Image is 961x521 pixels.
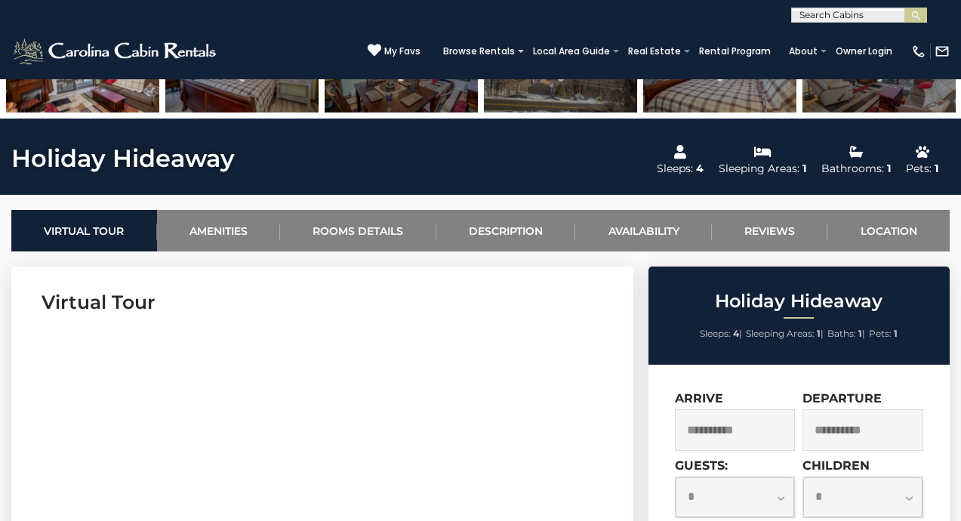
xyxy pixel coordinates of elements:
a: Description [436,210,576,251]
img: White-1-2.png [11,36,220,66]
a: Amenities [157,210,281,251]
a: Local Area Guide [525,41,618,62]
h2: Holiday Hideaway [652,291,946,311]
label: Guests: [675,458,728,473]
span: Sleeps: [700,328,731,339]
a: Real Estate [621,41,688,62]
label: Arrive [675,391,723,405]
li: | [746,324,824,344]
span: Pets: [869,328,892,339]
span: Sleeping Areas: [746,328,815,339]
strong: 1 [894,328,898,339]
span: My Favs [384,45,420,58]
a: Browse Rentals [436,41,522,62]
strong: 1 [858,328,862,339]
strong: 4 [733,328,739,339]
a: About [781,41,825,62]
a: Rooms Details [280,210,436,251]
a: My Favs [368,43,420,59]
a: Reviews [712,210,828,251]
label: Departure [802,391,882,405]
li: | [700,324,742,344]
a: Rental Program [691,41,778,62]
a: Owner Login [828,41,900,62]
label: Children [802,458,870,473]
a: Location [827,210,950,251]
li: | [827,324,865,344]
span: Baths: [827,328,856,339]
img: mail-regular-white.png [935,44,950,59]
a: Availability [575,210,712,251]
h3: Virtual Tour [42,289,603,316]
a: Virtual Tour [11,210,157,251]
img: phone-regular-white.png [911,44,926,59]
strong: 1 [817,328,821,339]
